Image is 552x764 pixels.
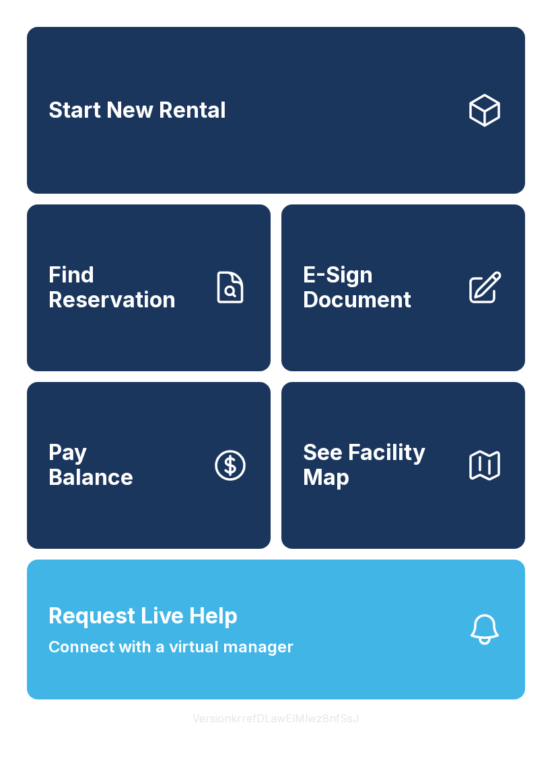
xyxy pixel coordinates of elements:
button: VersionkrrefDLawElMlwz8nfSsJ [182,699,370,737]
a: Find Reservation [27,204,271,371]
span: Connect with a virtual manager [48,635,294,659]
span: E-Sign Document [303,263,455,312]
button: PayBalance [27,382,271,549]
span: Request Live Help [48,600,238,632]
a: E-Sign Document [281,204,525,371]
span: Start New Rental [48,98,226,123]
button: Request Live HelpConnect with a virtual manager [27,560,525,699]
span: Find Reservation [48,263,201,312]
button: See Facility Map [281,382,525,549]
a: Start New Rental [27,27,525,194]
span: Pay Balance [48,441,133,490]
span: See Facility Map [303,441,455,490]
